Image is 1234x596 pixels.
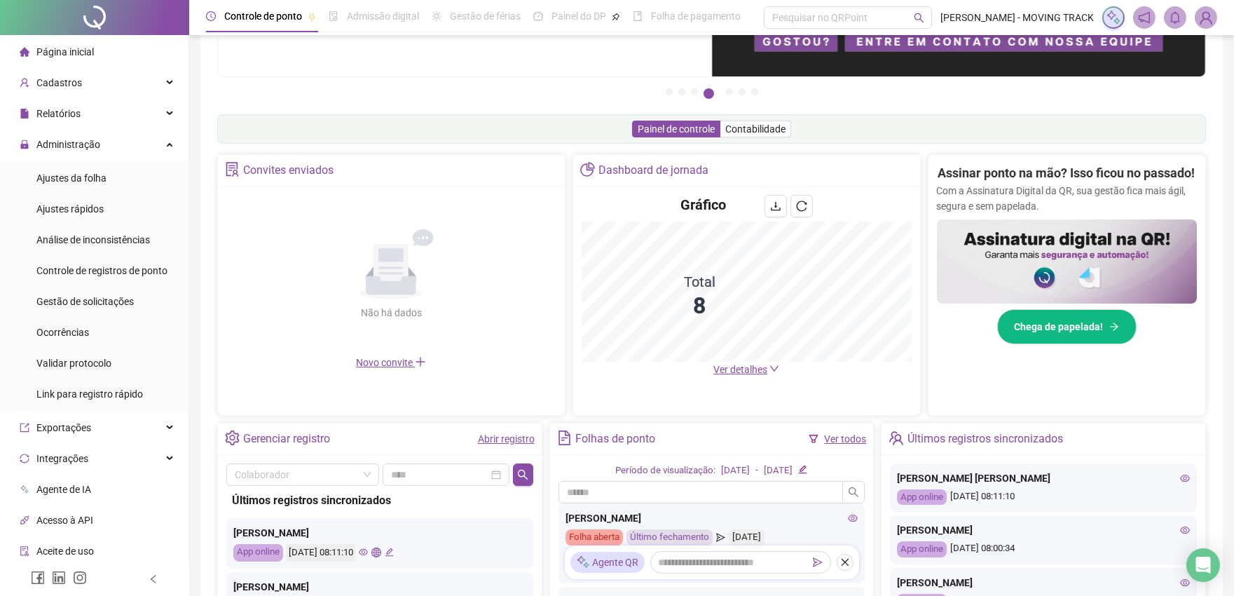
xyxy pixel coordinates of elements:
[840,557,850,567] span: close
[897,541,947,557] div: App online
[20,515,29,525] span: api
[914,13,924,23] span: search
[726,88,733,95] button: 5
[36,484,91,495] span: Agente de IA
[1195,7,1216,28] img: 18027
[356,357,426,368] span: Novo convite
[371,548,381,557] span: global
[243,427,330,451] div: Gerenciar registro
[36,234,150,245] span: Análise de inconsistências
[517,469,528,480] span: search
[225,431,240,445] span: setting
[769,364,779,374] span: down
[359,548,368,557] span: eye
[626,529,713,546] div: Último fechamento
[751,88,758,95] button: 7
[1109,322,1119,332] span: arrow-right
[329,11,338,21] span: file-done
[897,470,1190,486] div: [PERSON_NAME] [PERSON_NAME]
[233,579,526,595] div: [PERSON_NAME]
[149,574,158,584] span: left
[633,11,643,21] span: book
[73,571,87,585] span: instagram
[764,463,793,478] div: [DATE]
[897,575,1190,590] div: [PERSON_NAME]
[997,309,1137,344] button: Chega de papelada!
[20,47,29,57] span: home
[385,548,394,557] span: edit
[243,158,334,182] div: Convites enviados
[20,454,29,463] span: sync
[36,172,107,184] span: Ajustes da folha
[937,183,1197,214] p: Com a Assinatura Digital da QR, sua gestão fica mais ágil, segura e sem papelada.
[716,529,725,546] span: send
[798,465,807,474] span: edit
[233,525,526,541] div: [PERSON_NAME]
[36,296,134,307] span: Gestão de solicitações
[287,544,355,562] div: [DATE] 08:11:10
[897,489,1190,506] div: [DATE] 08:11:10
[824,433,866,445] a: Ver todos
[31,571,45,585] span: facebook
[233,544,283,562] div: App online
[36,139,100,150] span: Administração
[1186,548,1220,582] div: Open Intercom Messenger
[729,529,765,546] div: [DATE]
[739,88,746,95] button: 6
[565,510,858,526] div: [PERSON_NAME]
[478,433,535,445] a: Abrir registro
[415,356,426,367] span: plus
[1169,11,1181,24] span: bell
[1180,578,1190,588] span: eye
[848,487,859,498] span: search
[713,364,767,375] span: Ver detalhes
[36,388,143,400] span: Link para registro rápido
[232,492,528,509] div: Últimos registros sincronizados
[224,11,302,22] span: Controle de ponto
[725,123,786,135] span: Contabilidade
[809,434,818,444] span: filter
[565,529,623,546] div: Folha aberta
[36,77,82,88] span: Cadastros
[225,162,240,177] span: solution
[580,162,595,177] span: pie-chart
[691,88,698,95] button: 3
[450,11,521,22] span: Gestão de férias
[347,11,419,22] span: Admissão digital
[1015,319,1104,334] span: Chega de papelada!
[36,546,94,557] span: Aceite de uso
[615,463,715,478] div: Período de visualização:
[897,541,1190,557] div: [DATE] 08:00:34
[813,557,823,567] span: send
[36,453,88,464] span: Integrações
[612,13,620,21] span: pushpin
[598,158,708,182] div: Dashboard de jornada
[206,11,216,21] span: clock-circle
[889,431,903,445] span: team
[36,515,93,526] span: Acesso à API
[666,88,673,95] button: 1
[36,358,111,369] span: Validar protocolo
[36,108,81,119] span: Relatórios
[1180,525,1190,535] span: eye
[20,140,29,149] span: lock
[20,78,29,88] span: user-add
[52,571,66,585] span: linkedin
[1138,11,1151,24] span: notification
[1180,473,1190,483] span: eye
[20,546,29,556] span: audit
[36,203,104,215] span: Ajustes rápidos
[638,123,715,135] span: Painel de controle
[704,88,714,99] button: 4
[651,11,741,22] span: Folha de pagamento
[432,11,441,21] span: sun
[576,555,590,570] img: sparkle-icon.fc2bf0ac1784a2077858766a79e2daf3.svg
[897,489,947,506] div: App online
[770,201,781,212] span: download
[907,427,1063,451] div: Últimos registros sincronizados
[897,522,1190,538] div: [PERSON_NAME]
[20,109,29,118] span: file
[678,88,685,95] button: 2
[308,13,316,21] span: pushpin
[680,195,726,215] h4: Gráfico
